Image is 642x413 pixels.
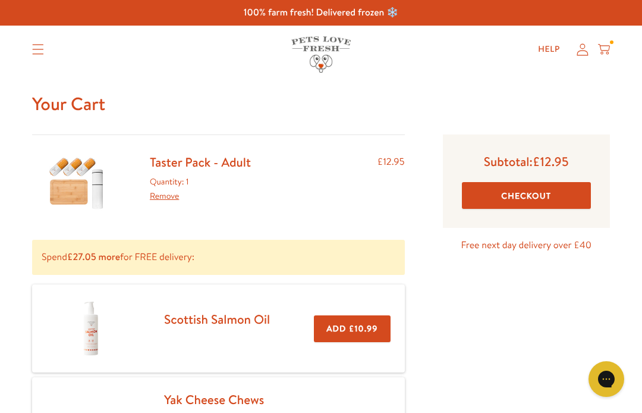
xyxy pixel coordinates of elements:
div: £12.95 [377,154,405,211]
summary: Translation missing: en.sections.header.menu [23,35,53,64]
a: Scottish Salmon Oil [164,311,270,328]
a: Remove [150,190,179,202]
p: Free next day delivery over £40 [443,237,610,254]
a: Taster Pack - Adult [150,154,251,171]
img: Scottish Salmon Oil [61,299,121,358]
h1: Your Cart [32,92,610,115]
a: Yak Cheese Chews [164,391,264,408]
a: Help [528,37,569,61]
img: Taster Pack - Adult [47,154,106,211]
span: £12.95 [533,153,569,170]
b: £27.05 more [67,251,120,264]
iframe: Gorgias live chat messenger [583,357,630,401]
img: Pets Love Fresh [291,36,351,73]
div: Quantity: 1 [150,175,251,204]
p: Subtotal: [462,154,591,170]
button: Checkout [462,182,591,209]
button: Add £10.99 [314,315,390,342]
p: Spend for FREE delivery: [32,240,405,275]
